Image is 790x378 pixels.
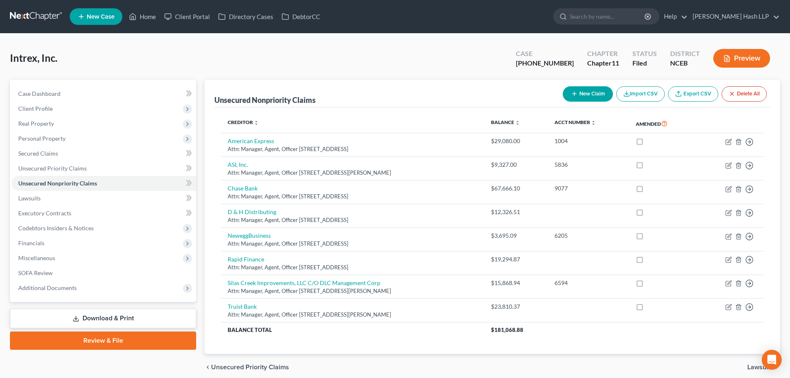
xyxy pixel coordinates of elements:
a: Help [660,9,688,24]
div: Attn: Manager, Agent, Officer [STREET_ADDRESS][PERSON_NAME] [228,287,478,295]
i: chevron_left [204,364,211,371]
a: Directory Cases [214,9,277,24]
a: Export CSV [668,86,718,102]
button: New Claim [563,86,613,102]
input: Search by name... [570,9,646,24]
a: Executory Contracts [12,206,196,221]
div: Unsecured Nonpriority Claims [214,95,316,105]
a: Acct Number unfold_more [554,119,596,125]
div: Attn: Manager, Agent, Officer [STREET_ADDRESS] [228,240,478,248]
span: Intrex, Inc. [10,52,57,64]
i: unfold_more [591,120,596,125]
div: NCEB [670,59,700,68]
span: Personal Property [18,135,66,142]
a: Review & File [10,332,196,350]
div: 6205 [554,232,623,240]
button: Delete All [722,86,767,102]
a: [PERSON_NAME] Hash LLP [688,9,780,24]
span: Financials [18,239,44,246]
a: Chase Bank [228,185,258,192]
span: Codebtors Insiders & Notices [18,224,94,232]
a: American Express [228,137,274,144]
a: SOFA Review [12,266,196,280]
div: Attn: Manager, Agent, Officer [STREET_ADDRESS] [228,145,478,153]
div: 9077 [554,184,623,193]
a: Creditor unfold_more [228,119,259,125]
a: Client Portal [160,9,214,24]
a: Lawsuits [12,191,196,206]
a: Home [125,9,160,24]
div: Filed [632,59,657,68]
div: $12,326.51 [491,208,541,216]
span: Miscellaneous [18,254,55,261]
span: Unsecured Priority Claims [18,165,87,172]
span: Unsecured Priority Claims [211,364,289,371]
a: Secured Claims [12,146,196,161]
a: Case Dashboard [12,86,196,101]
div: Attn: Manager, Agent, Officer [STREET_ADDRESS][PERSON_NAME] [228,169,478,177]
button: Preview [713,49,770,68]
span: Real Property [18,120,54,127]
span: Lawsuits [747,364,773,371]
div: $9,327.00 [491,161,541,169]
a: NeweggBusiness [228,232,271,239]
div: $29,080.00 [491,137,541,145]
div: Chapter [587,59,619,68]
div: $67,666.10 [491,184,541,193]
span: 11 [612,59,619,67]
a: Unsecured Priority Claims [12,161,196,176]
div: Attn: Manager, Agent, Officer [STREET_ADDRESS] [228,193,478,200]
div: Attn: Manager, Agent, Officer [STREET_ADDRESS] [228,216,478,224]
span: SOFA Review [18,269,53,276]
a: Unsecured Nonpriority Claims [12,176,196,191]
div: District [670,49,700,59]
span: Additional Documents [18,284,77,291]
span: Secured Claims [18,150,58,157]
button: Import CSV [616,86,665,102]
span: New Case [87,14,114,20]
a: Truist Bank [228,303,257,310]
button: Lawsuits chevron_right [747,364,780,371]
span: Lawsuits [18,195,41,202]
div: [PHONE_NUMBER] [516,59,574,68]
i: unfold_more [254,120,259,125]
th: Balance Total [221,322,484,337]
div: Attn: Manager, Agent, Officer [STREET_ADDRESS][PERSON_NAME] [228,311,478,319]
div: 6594 [554,279,623,287]
span: Case Dashboard [18,90,61,97]
th: Amended [629,114,697,133]
a: DebtorCC [277,9,324,24]
div: Open Intercom Messenger [762,350,782,370]
span: Unsecured Nonpriority Claims [18,180,97,187]
div: $15,868.94 [491,279,541,287]
div: 5836 [554,161,623,169]
a: Balance unfold_more [491,119,520,125]
a: Rapid Finance [228,256,264,263]
span: Client Profile [18,105,53,112]
div: Attn: Manager, Agent, Officer [STREET_ADDRESS] [228,263,478,271]
button: chevron_left Unsecured Priority Claims [204,364,289,371]
span: $181,068.88 [491,327,523,333]
span: Executory Contracts [18,210,71,217]
div: Chapter [587,49,619,59]
a: Download & Print [10,309,196,328]
div: Status [632,49,657,59]
div: $19,294.87 [491,255,541,263]
a: Silas Creek Improvements, LLC C/O DLC Management Corp [228,279,380,286]
a: D & H Distributing [228,208,276,215]
i: unfold_more [515,120,520,125]
a: ASI, Inc. [228,161,248,168]
div: $3,695.09 [491,232,541,240]
div: 1004 [554,137,623,145]
div: $23,810.37 [491,302,541,311]
div: Case [516,49,574,59]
